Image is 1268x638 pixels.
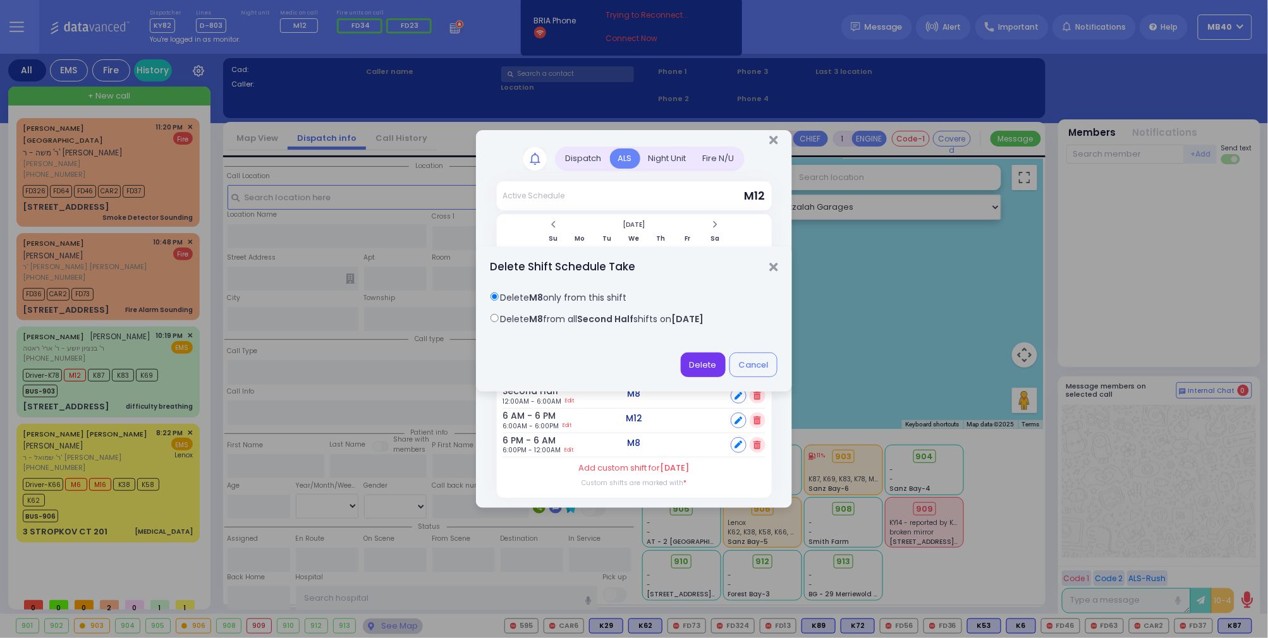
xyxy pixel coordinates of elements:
[681,352,726,376] button: Delete
[729,352,777,376] button: Cancel
[491,292,499,301] input: DeleteM8only from this shift
[578,313,634,325] span: Second Half
[501,313,704,326] label: Delete from all shifts on
[501,291,627,304] label: Delete only from this shift
[769,261,777,274] button: Close
[672,313,704,325] span: [DATE]
[530,291,544,304] span: M8
[491,259,636,275] h5: Delete Shift Schedule Take
[491,314,499,322] input: DeleteM8from allSecond Halfshifts on[DATE]
[530,313,544,325] span: M8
